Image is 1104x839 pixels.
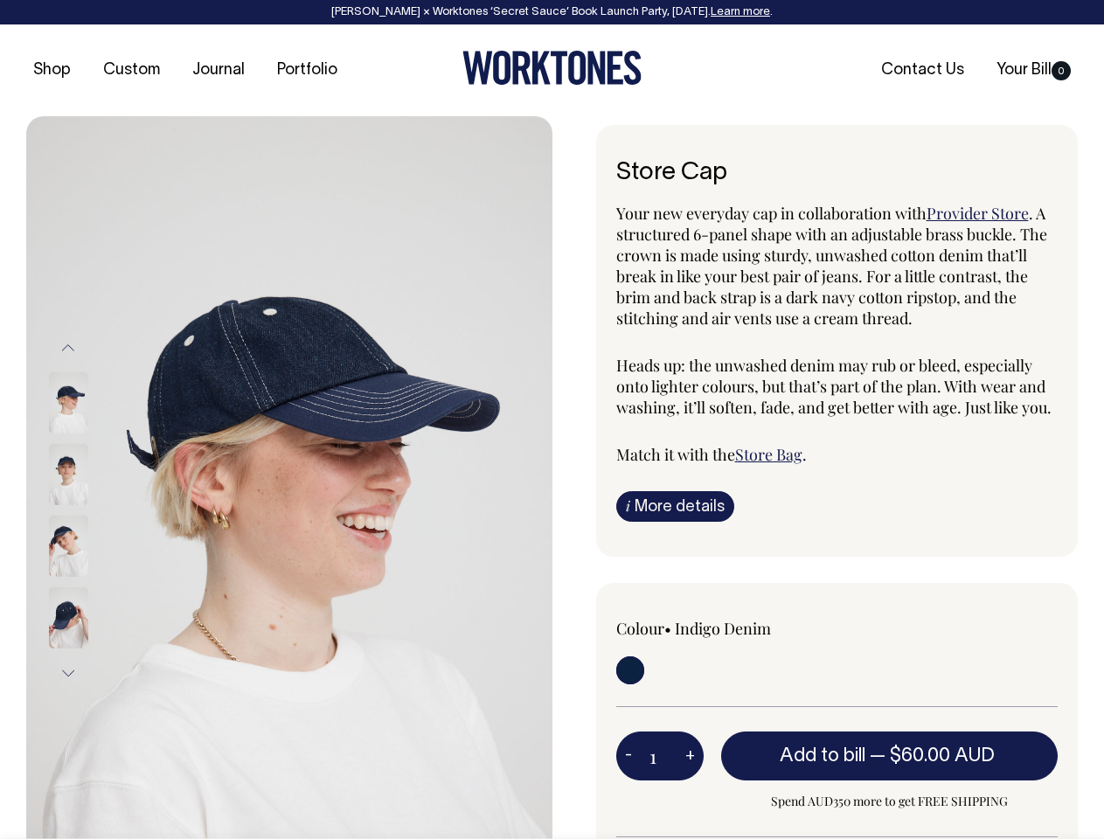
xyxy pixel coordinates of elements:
img: Store Cap [49,372,88,433]
button: Add to bill —$60.00 AUD [721,732,1059,780]
label: Indigo Denim [675,618,771,639]
span: • [664,618,671,639]
button: Next [55,654,81,693]
span: Add to bill [780,747,865,765]
a: Provider Store [927,203,1029,224]
span: Heads up: the unwashed denim may rub or bleed, especially onto lighter colours, but that’s part o... [616,355,1052,418]
a: Shop [26,56,78,85]
a: Contact Us [874,56,971,85]
span: — [870,747,999,765]
span: Your new everyday cap in collaboration with [616,203,927,224]
button: - [616,738,641,773]
div: [PERSON_NAME] × Worktones ‘Secret Sauce’ Book Launch Party, [DATE]. . [17,6,1087,18]
a: iMore details [616,491,734,522]
a: Portfolio [270,56,344,85]
img: Store Cap [49,444,88,505]
span: . A structured 6-panel shape with an adjustable brass buckle. The crown is made using sturdy, unw... [616,203,1047,329]
img: Store Cap [49,516,88,577]
button: + [677,738,704,773]
h6: Store Cap [616,160,1059,187]
img: Store Cap [49,587,88,648]
a: Store Bag [735,444,802,465]
a: Your Bill0 [989,56,1078,85]
a: Learn more [711,7,770,17]
span: Match it with the . [616,444,807,465]
span: $60.00 AUD [890,747,995,765]
div: Colour [616,618,793,639]
span: Spend AUD350 more to get FREE SHIPPING [721,791,1059,812]
span: i [626,496,630,515]
button: Previous [55,329,81,368]
a: Custom [96,56,167,85]
a: Journal [185,56,252,85]
span: 0 [1052,61,1071,80]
